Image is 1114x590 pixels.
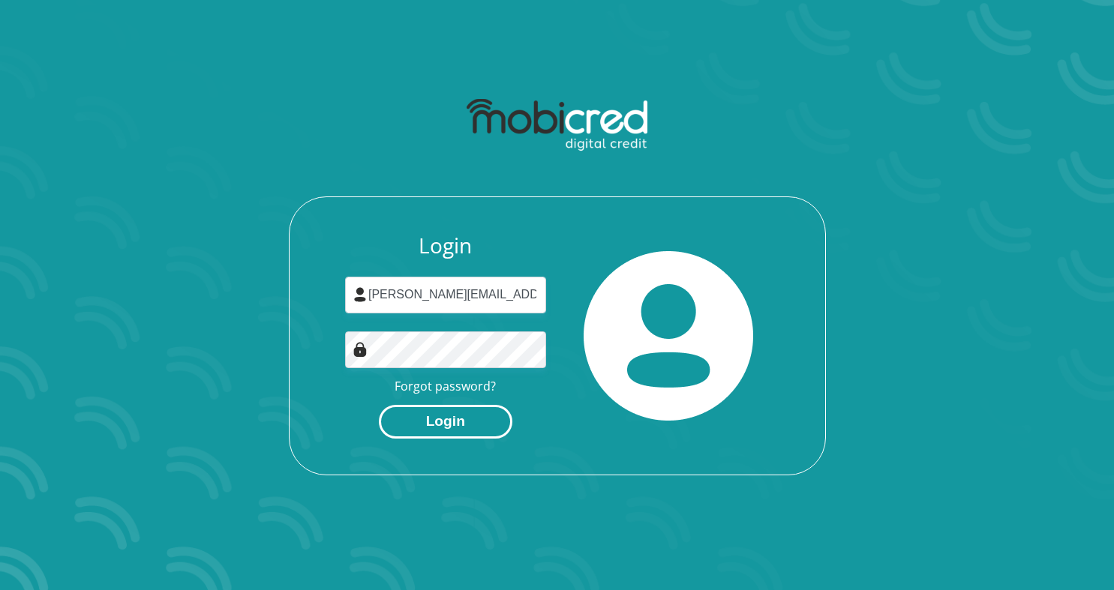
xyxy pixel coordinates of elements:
[345,277,546,313] input: Username
[467,99,647,151] img: mobicred logo
[379,405,512,439] button: Login
[353,342,368,357] img: Image
[353,287,368,302] img: user-icon image
[345,233,546,259] h3: Login
[395,378,496,394] a: Forgot password?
